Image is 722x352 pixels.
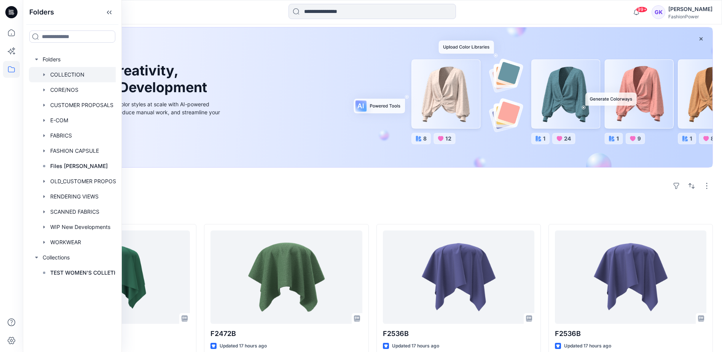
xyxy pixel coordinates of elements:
div: Explore ideas faster and recolor styles at scale with AI-powered tools that boost creativity, red... [51,100,222,124]
a: Discover more [51,133,222,149]
p: Files [PERSON_NAME] [50,162,108,171]
p: F2536B [555,328,706,339]
p: Updated 17 hours ago [392,342,439,350]
p: F2536B [383,328,534,339]
p: Updated 17 hours ago [220,342,267,350]
div: GK [652,5,665,19]
a: F2536B [555,230,706,324]
a: F2536B [383,230,534,324]
p: Updated 17 hours ago [564,342,611,350]
h1: Unleash Creativity, Speed Up Development [51,62,210,95]
a: F2472B [210,230,362,324]
span: 99+ [636,6,647,13]
h4: Styles [32,207,713,216]
div: [PERSON_NAME] [668,5,712,14]
p: F2472B [210,328,362,339]
p: TEST WOMEN'S COLLETION [50,268,124,277]
div: FashionPower [668,14,712,19]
